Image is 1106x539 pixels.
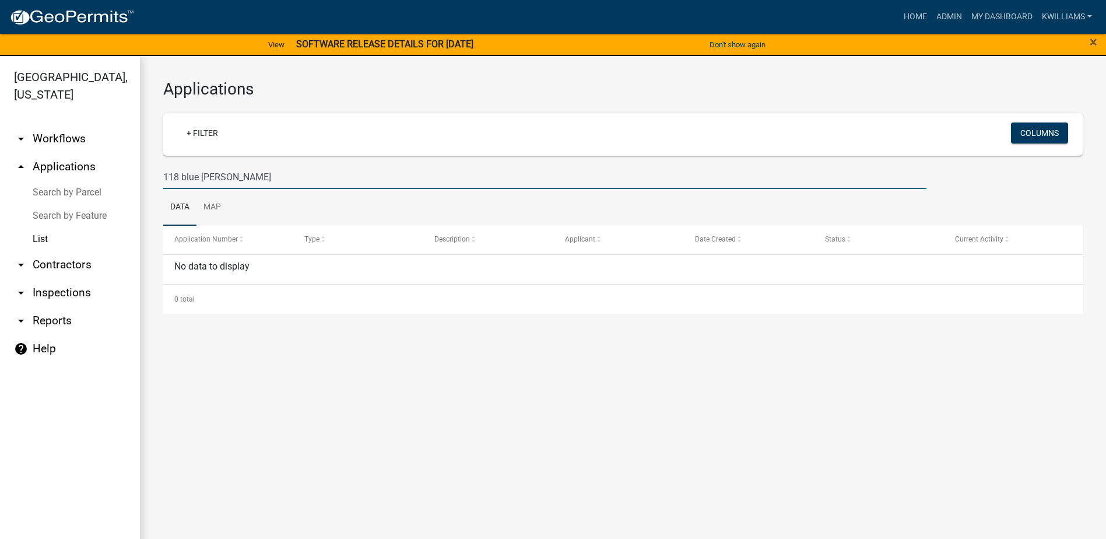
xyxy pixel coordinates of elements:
div: No data to display [163,255,1083,284]
a: + Filter [177,123,227,143]
a: View [264,35,289,54]
datatable-header-cell: Current Activity [944,226,1074,254]
a: Data [163,189,196,226]
datatable-header-cell: Description [423,226,553,254]
span: × [1090,34,1097,50]
i: help [14,342,28,356]
datatable-header-cell: Applicant [553,226,683,254]
span: Description [434,235,470,243]
i: arrow_drop_down [14,286,28,300]
button: Close [1090,35,1097,49]
div: 0 total [163,285,1083,314]
span: Application Number [174,235,238,243]
i: arrow_drop_down [14,258,28,272]
a: Home [899,6,932,28]
input: Search for applications [163,165,926,189]
datatable-header-cell: Type [293,226,423,254]
span: Applicant [565,235,595,243]
strong: SOFTWARE RELEASE DETAILS FOR [DATE] [296,38,473,50]
button: Columns [1011,123,1068,143]
span: Status [825,235,845,243]
i: arrow_drop_down [14,314,28,328]
i: arrow_drop_up [14,160,28,174]
button: Don't show again [705,35,770,54]
a: Admin [932,6,967,28]
a: Map [196,189,228,226]
i: arrow_drop_down [14,132,28,146]
a: My Dashboard [967,6,1037,28]
datatable-header-cell: Status [814,226,944,254]
span: Type [304,235,319,243]
span: Date Created [695,235,736,243]
h3: Applications [163,79,1083,99]
datatable-header-cell: Date Created [684,226,814,254]
a: kwilliams [1037,6,1097,28]
datatable-header-cell: Application Number [163,226,293,254]
span: Current Activity [955,235,1003,243]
